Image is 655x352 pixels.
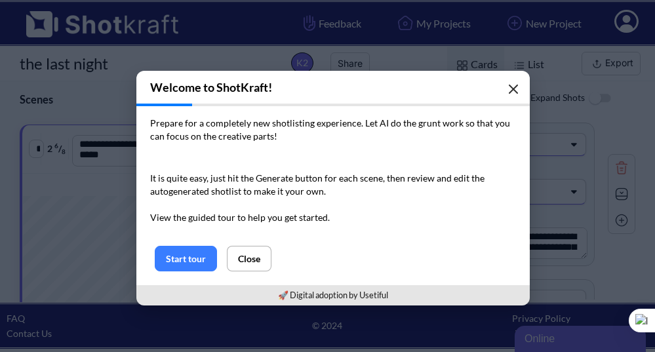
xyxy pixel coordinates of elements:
a: 🚀 Digital adoption by Usetiful [278,290,388,300]
button: Start tour [155,246,217,271]
p: It is quite easy, just hit the Generate button for each scene, then review and edit the autogener... [150,172,516,224]
span: Prepare for a completely new shotlisting experience. [150,117,363,128]
button: Close [227,246,271,271]
h3: Welcome to ShotKraft! [136,71,530,104]
div: Online [10,8,121,24]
